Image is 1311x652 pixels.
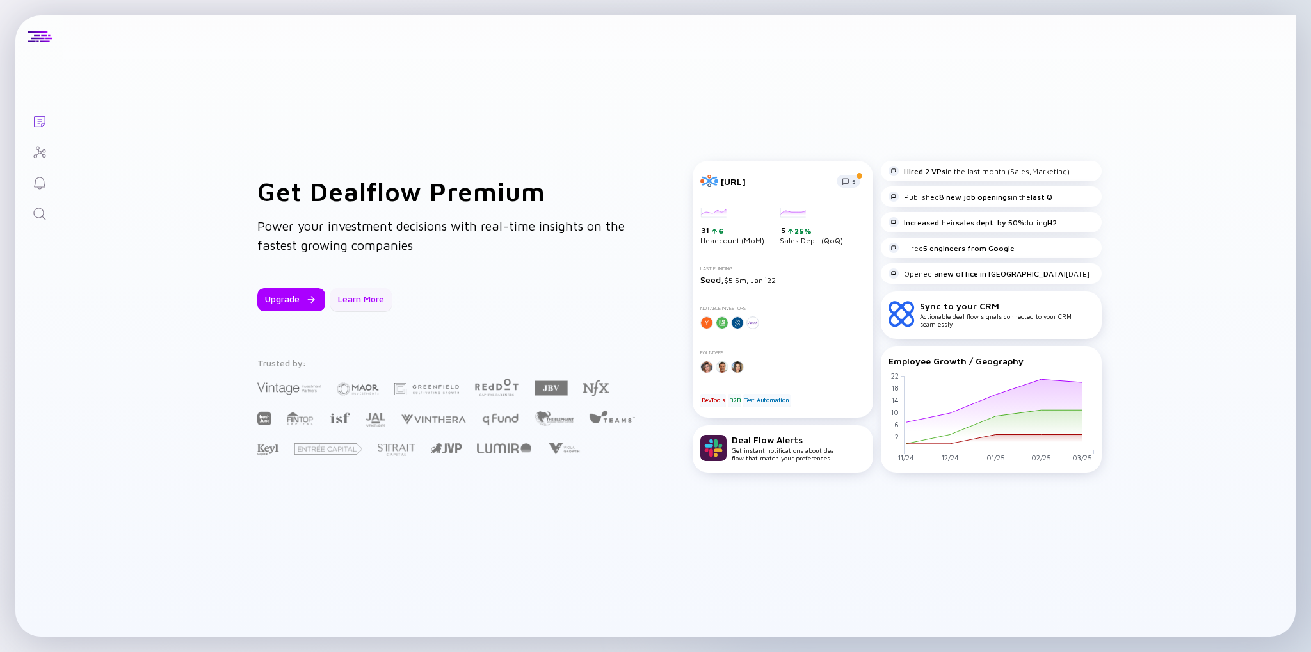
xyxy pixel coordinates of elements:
tspan: 01/25 [986,453,1005,462]
a: Reminders [15,167,63,197]
img: Key1 Capital [257,444,279,456]
img: FINTOP Capital [287,411,314,425]
div: Founders [700,350,865,355]
img: JBV Capital [535,380,568,396]
div: Deal Flow Alerts [732,434,836,445]
strong: Hired 2 VPs [904,167,945,176]
div: Notable Investors [700,306,865,311]
img: Strait Capital [378,444,415,456]
div: their during [889,217,1057,227]
img: Team8 [589,410,635,423]
div: 5 [781,225,843,236]
h1: Get Dealflow Premium [257,176,641,206]
img: Viola Growth [547,443,581,455]
div: Get instant notifications about deal flow that match your preferences [732,434,836,462]
div: in the last month (Sales,Marketing) [889,166,1070,176]
div: Headcount (MoM) [700,208,764,245]
img: Entrée Capital [294,443,362,455]
tspan: 10 [891,408,899,416]
div: Published in the [889,192,1052,202]
tspan: 02/25 [1031,453,1051,462]
strong: 5 engineers from Google [923,243,1015,253]
button: Learn More [330,288,392,311]
div: Employee Growth / Geography [889,355,1094,366]
img: Vintage Investment Partners [257,381,321,396]
button: Upgrade [257,288,325,311]
a: Lists [15,105,63,136]
strong: last Q [1031,192,1052,202]
strong: new office in [GEOGRAPHIC_DATA] [938,269,1066,279]
tspan: 6 [894,420,899,428]
div: Sync to your CRM [920,300,1094,311]
img: The Elephant [535,411,574,426]
div: Opened a [DATE] [889,268,1090,279]
strong: H2 [1047,218,1057,227]
tspan: 2 [895,432,899,441]
div: Trusted by: [257,357,638,368]
tspan: 11/24 [898,453,914,462]
div: [URL] [721,176,829,187]
div: 25% [793,226,812,236]
a: Search [15,197,63,228]
img: NFX [583,380,609,396]
img: JAL Ventures [366,413,385,427]
img: Vinthera [401,413,466,425]
tspan: 14 [892,396,899,404]
tspan: 12/24 [942,453,959,462]
span: Seed, [700,274,724,285]
img: Q Fund [481,411,519,427]
img: Greenfield Partners [394,383,459,395]
div: Actionable deal flow signals connected to your CRM seamlessly [920,300,1094,328]
strong: sales dept. by 50% [956,218,1024,227]
div: B2B [728,394,741,407]
tspan: 03/25 [1072,453,1092,462]
img: Jerusalem Venture Partners [431,443,462,453]
strong: Increased [904,218,939,227]
a: Investor Map [15,136,63,167]
div: Last Funding [700,266,865,272]
img: Maor Investments [337,379,379,400]
img: Lumir Ventures [477,443,531,453]
div: Test Automation [743,394,791,407]
div: $5.5m, Jan `22 [700,274,865,285]
span: Power your investment decisions with real-time insights on the fastest growing companies [257,218,625,252]
tspan: 22 [891,371,899,380]
div: 31 [702,225,764,236]
img: Red Dot Capital Partners [474,376,519,397]
strong: 8 new job openings [939,192,1011,202]
div: 6 [717,226,724,236]
div: Sales Dept. (QoQ) [780,208,843,245]
div: Hired [889,243,1015,253]
div: DevTools [700,394,726,407]
img: Israel Secondary Fund [329,412,350,423]
tspan: 18 [892,384,899,392]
